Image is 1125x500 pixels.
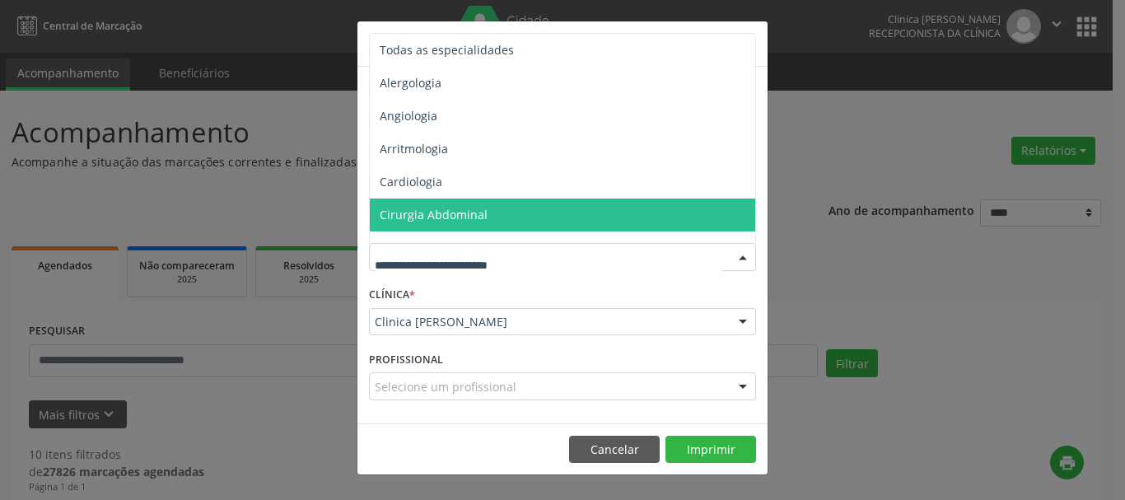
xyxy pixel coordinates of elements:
span: Cirurgia Abdominal [380,207,488,222]
label: CLÍNICA [369,283,415,308]
button: Cancelar [569,436,660,464]
span: Cardiologia [380,174,442,189]
span: Selecione um profissional [375,378,516,395]
label: PROFISSIONAL [369,347,443,372]
span: Clinica [PERSON_NAME] [375,314,722,330]
button: Imprimir [665,436,756,464]
span: Alergologia [380,75,441,91]
span: Cirurgia Bariatrica [380,240,481,255]
span: Arritmologia [380,141,448,157]
span: Angiologia [380,108,437,124]
button: Close [735,21,768,62]
span: Todas as especialidades [380,42,514,58]
h5: Relatório de agendamentos [369,33,558,54]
